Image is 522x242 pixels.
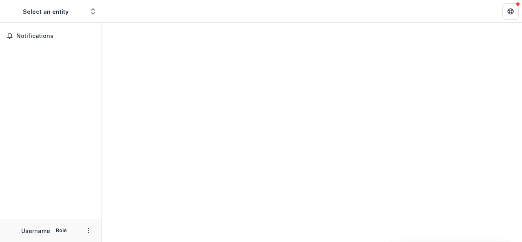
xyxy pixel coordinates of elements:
button: More [84,226,93,235]
button: Get Help [502,3,519,20]
span: Notifications [16,33,95,40]
button: Open entity switcher [87,3,99,20]
p: Role [53,227,69,234]
p: Username [21,226,50,235]
button: Notifications [3,29,98,42]
div: Select an entity [23,7,69,16]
